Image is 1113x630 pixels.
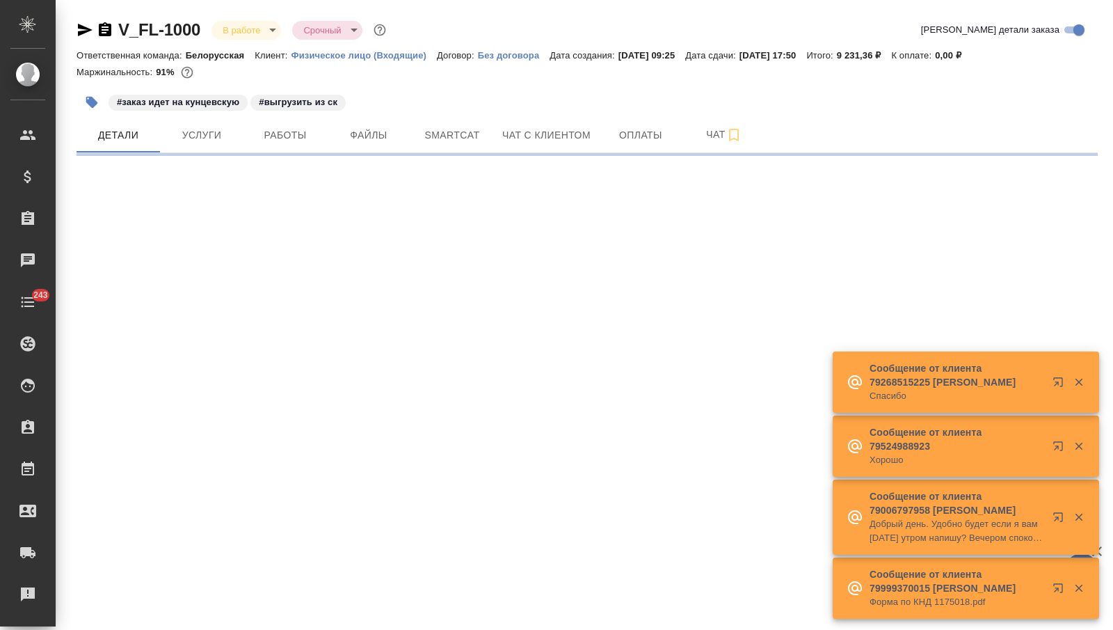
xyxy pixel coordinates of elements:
[618,50,686,61] p: [DATE] 09:25
[870,425,1043,453] p: Сообщение от клиента 79524988923
[117,95,239,109] p: #заказ идет на кунцевскую
[291,50,437,61] p: Физическое лицо (Входящие)
[891,50,935,61] p: К оплате:
[870,361,1043,389] p: Сообщение от клиента 79268515225 [PERSON_NAME]
[252,127,319,144] span: Работы
[1044,574,1078,608] button: Открыть в новой вкладке
[77,50,186,61] p: Ответственная команда:
[870,389,1043,403] p: Спасибо
[255,50,291,61] p: Клиент:
[292,21,362,40] div: В работе
[550,50,618,61] p: Дата создания:
[870,567,1043,595] p: Сообщение от клиента 79999370015 [PERSON_NAME]
[211,21,281,40] div: В работе
[870,595,1043,609] p: Форма по КНД 1175018.pdf
[870,489,1043,517] p: Сообщение от клиента 79006797958 [PERSON_NAME]
[437,50,478,61] p: Договор:
[921,23,1059,37] span: [PERSON_NAME] детали заказа
[77,22,93,38] button: Скопировать ссылку для ЯМессенджера
[299,24,345,36] button: Срочный
[1044,368,1078,402] button: Открыть в новой вкладке
[259,95,337,109] p: #выгрузить из ск
[478,50,550,61] p: Без договора
[1044,503,1078,537] button: Открыть в новой вкладке
[107,95,249,107] span: заказ идет на кунцевскую
[168,127,235,144] span: Услуги
[1064,511,1093,523] button: Закрыть
[419,127,486,144] span: Smartcat
[806,50,836,61] p: Итого:
[156,67,177,77] p: 91%
[25,288,56,302] span: 243
[1064,376,1093,388] button: Закрыть
[607,127,674,144] span: Оплаты
[935,50,972,61] p: 0,00 ₽
[726,127,742,143] svg: Подписаться
[118,20,200,39] a: V_FL-1000
[3,285,52,320] a: 243
[77,87,107,118] button: Добавить тэг
[85,127,152,144] span: Детали
[97,22,113,38] button: Скопировать ссылку
[502,127,591,144] span: Чат с клиентом
[478,49,550,61] a: Без договора
[837,50,892,61] p: 9 231,36 ₽
[249,95,347,107] span: выгрузить из ск
[186,50,255,61] p: Белорусская
[178,63,196,81] button: 705.11 RUB;
[1044,432,1078,466] button: Открыть в новой вкладке
[739,50,807,61] p: [DATE] 17:50
[291,49,437,61] a: Физическое лицо (Входящие)
[1064,582,1093,594] button: Закрыть
[870,517,1043,545] p: Добрый день. Удобно будет если я вам [DATE] утром напишу? Вечером спокойно дома просмотрю.
[685,50,739,61] p: Дата сдачи:
[371,21,389,39] button: Доп статусы указывают на важность/срочность заказа
[218,24,264,36] button: В работе
[691,126,758,143] span: Чат
[870,453,1043,467] p: Хорошо
[77,67,156,77] p: Маржинальность:
[1064,440,1093,452] button: Закрыть
[335,127,402,144] span: Файлы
